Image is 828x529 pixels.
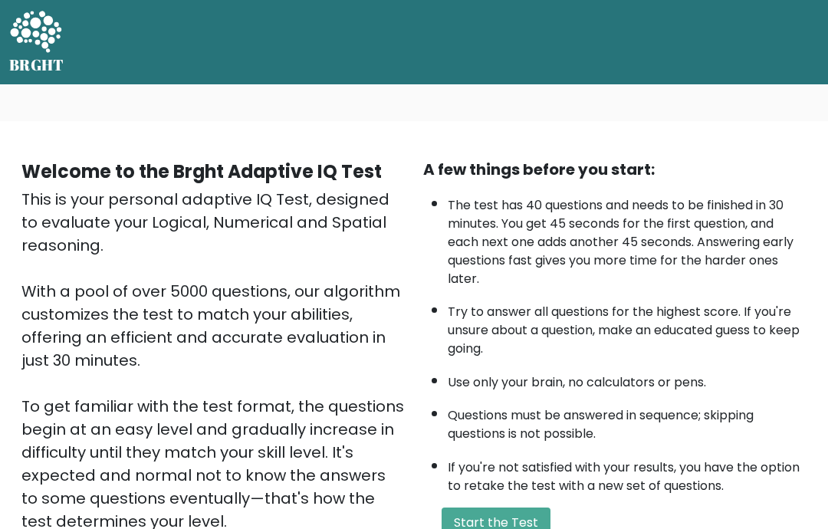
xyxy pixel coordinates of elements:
[448,399,807,443] li: Questions must be answered in sequence; skipping questions is not possible.
[9,6,64,78] a: BRGHT
[448,451,807,495] li: If you're not satisfied with your results, you have the option to retake the test with a new set ...
[9,56,64,74] h5: BRGHT
[448,189,807,288] li: The test has 40 questions and needs to be finished in 30 minutes. You get 45 seconds for the firs...
[448,366,807,392] li: Use only your brain, no calculators or pens.
[423,158,807,181] div: A few things before you start:
[21,159,382,184] b: Welcome to the Brght Adaptive IQ Test
[448,295,807,358] li: Try to answer all questions for the highest score. If you're unsure about a question, make an edu...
